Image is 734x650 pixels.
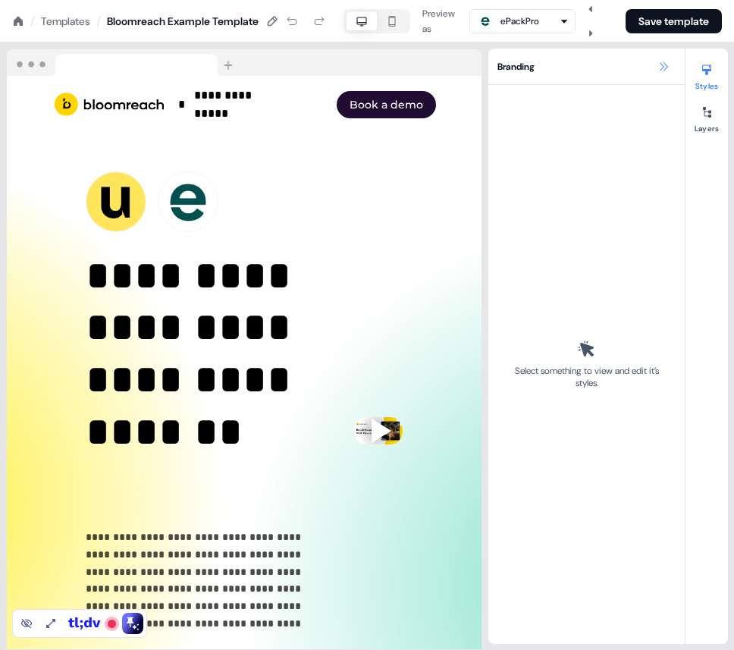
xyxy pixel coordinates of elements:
[500,14,539,29] div: ePackPro
[626,9,722,33] button: Save template
[30,13,35,30] div: /
[41,14,90,29] a: Templates
[337,91,436,118] button: Book a demo
[287,91,436,118] div: Book a demo
[510,365,663,389] div: Select something to view and edit it’s styles.
[422,6,457,36] div: Preview as
[52,91,166,118] img: Image
[685,58,728,91] button: Styles
[469,9,576,33] button: ePackPro
[107,14,259,29] div: Bloomreach Example Template
[7,49,240,77] img: Browser topbar
[488,49,685,85] div: Branding
[96,13,101,30] div: /
[685,100,728,133] button: Layers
